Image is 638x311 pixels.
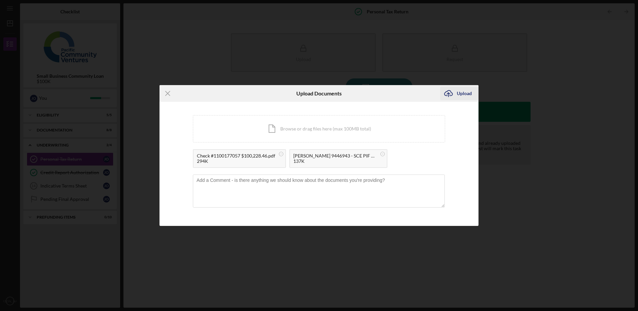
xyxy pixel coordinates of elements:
div: 137K [293,159,377,164]
div: Check #1100177057 $100,228.46.pdf [197,153,275,159]
div: Upload [457,87,472,100]
div: [PERSON_NAME] 9446943 - SCE PIF CBR 700703233068.pdf [293,153,377,159]
h6: Upload Documents [296,90,342,96]
div: 294K [197,159,275,164]
button: Upload [440,87,478,100]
